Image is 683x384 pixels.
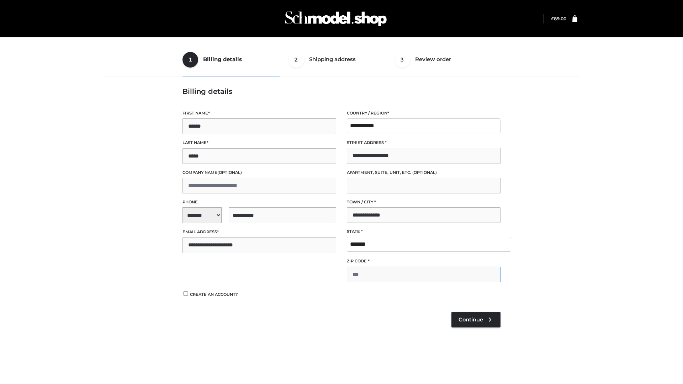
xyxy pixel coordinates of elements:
h3: Billing details [182,87,501,96]
label: Apartment, suite, unit, etc. [347,169,501,176]
label: ZIP Code [347,258,501,265]
span: £ [551,16,554,21]
label: State [347,228,501,235]
label: Last name [182,139,336,146]
label: First name [182,110,336,117]
span: (optional) [217,170,242,175]
label: Street address [347,139,501,146]
label: Town / City [347,199,501,206]
span: Continue [459,316,483,323]
input: Create an account? [182,291,189,296]
label: Company name [182,169,336,176]
a: £89.00 [551,16,566,21]
label: Email address [182,229,336,235]
img: Schmodel Admin 964 [282,5,389,33]
a: Continue [451,312,501,327]
span: (optional) [412,170,437,175]
label: Country / Region [347,110,501,117]
span: Create an account? [190,292,238,297]
label: Phone [182,199,336,206]
bdi: 89.00 [551,16,566,21]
